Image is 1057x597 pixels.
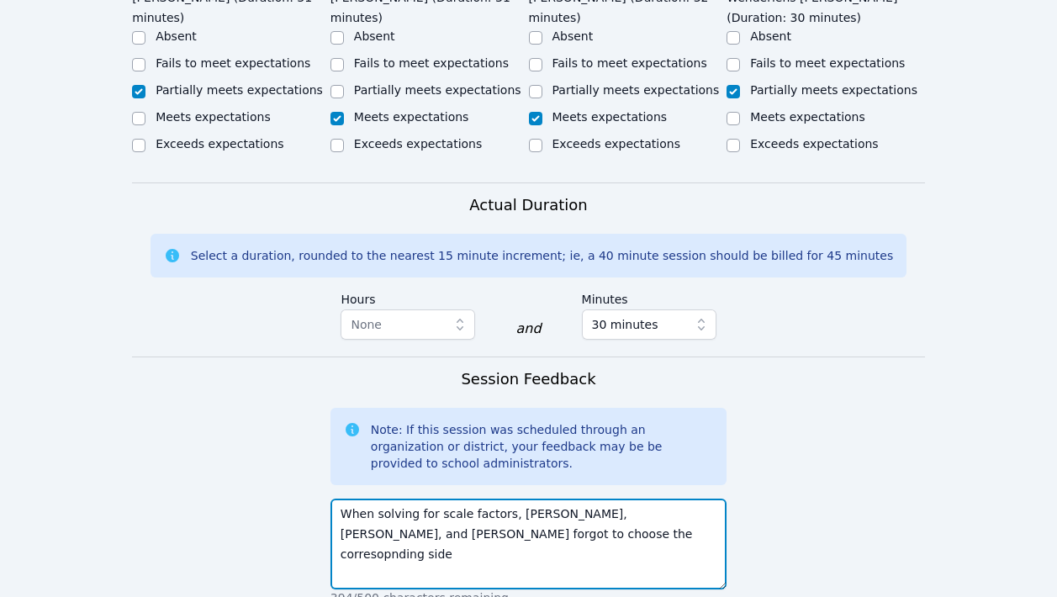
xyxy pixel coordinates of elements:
label: Meets expectations [354,110,469,124]
div: and [515,319,541,339]
textarea: When solving for scale factors, [PERSON_NAME], [PERSON_NAME], and [PERSON_NAME] forgot to choose ... [330,499,727,589]
label: Exceeds expectations [750,137,878,151]
label: Fails to meet expectations [750,56,905,70]
label: Fails to meet expectations [354,56,509,70]
label: Absent [750,29,791,43]
label: Hours [341,284,475,309]
div: Note: If this session was scheduled through an organization or district, your feedback may be be ... [371,421,713,472]
label: Minutes [582,284,716,309]
label: Absent [354,29,395,43]
label: Absent [156,29,197,43]
label: Meets expectations [156,110,271,124]
label: Exceeds expectations [156,137,283,151]
div: Select a duration, rounded to the nearest 15 minute increment; ie, a 40 minute session should be ... [191,247,893,264]
label: Partially meets expectations [750,83,917,97]
h3: Session Feedback [461,367,595,391]
h3: Actual Duration [469,193,587,217]
label: Fails to meet expectations [552,56,707,70]
label: Partially meets expectations [552,83,720,97]
label: Partially meets expectations [354,83,521,97]
span: None [351,318,382,331]
label: Meets expectations [552,110,668,124]
label: Partially meets expectations [156,83,323,97]
label: Fails to meet expectations [156,56,310,70]
label: Exceeds expectations [354,137,482,151]
button: 30 minutes [582,309,716,340]
label: Exceeds expectations [552,137,680,151]
label: Meets expectations [750,110,865,124]
button: None [341,309,475,340]
span: 30 minutes [592,314,658,335]
label: Absent [552,29,594,43]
